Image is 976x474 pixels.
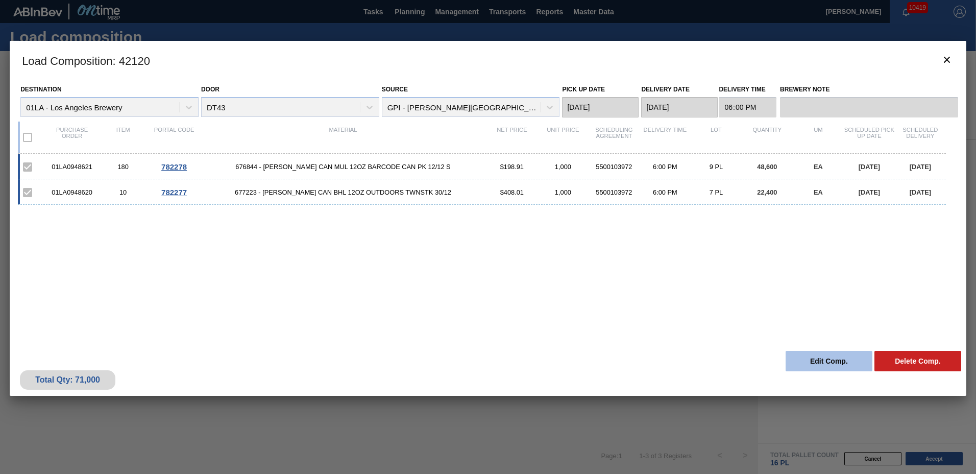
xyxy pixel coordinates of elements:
[486,188,538,196] div: $408.01
[757,188,777,196] span: 22,400
[589,163,640,171] div: 5500103972
[874,351,961,371] button: Delete Comp.
[149,127,200,148] div: Portal code
[200,163,486,171] span: 676844 - CARR CAN MUL 12OZ BARCODE CAN PK 12/12 S
[691,188,742,196] div: 7 PL
[757,163,777,171] span: 48,600
[780,82,958,97] label: Brewery Note
[200,188,486,196] span: 677223 - CARR CAN BHL 12OZ OUTDOORS TWNSTK 30/12
[46,127,97,148] div: Purchase order
[589,188,640,196] div: 5500103972
[46,163,97,171] div: 01LA0948621
[149,162,200,171] div: Go to Order
[161,162,187,171] span: 782278
[719,82,776,97] label: Delivery Time
[562,86,605,93] label: Pick up Date
[910,188,931,196] span: [DATE]
[640,188,691,196] div: 6:00 PM
[589,127,640,148] div: Scheduling Agreement
[486,163,538,171] div: $198.91
[742,127,793,148] div: Quantity
[201,86,219,93] label: Door
[793,127,844,148] div: UM
[161,188,187,197] span: 782277
[200,127,486,148] div: Material
[859,188,880,196] span: [DATE]
[814,188,823,196] span: EA
[814,163,823,171] span: EA
[97,163,149,171] div: 180
[641,86,689,93] label: Delivery Date
[786,351,872,371] button: Edit Comp.
[46,188,97,196] div: 01LA0948620
[641,97,718,117] input: mm/dd/yyyy
[97,188,149,196] div: 10
[640,163,691,171] div: 6:00 PM
[538,127,589,148] div: Unit Price
[910,163,931,171] span: [DATE]
[10,41,966,80] h3: Load Composition : 42120
[691,163,742,171] div: 9 PL
[844,127,895,148] div: Scheduled Pick up Date
[382,86,408,93] label: Source
[562,97,639,117] input: mm/dd/yyyy
[149,188,200,197] div: Go to Order
[538,188,589,196] div: 1,000
[691,127,742,148] div: Lot
[97,127,149,148] div: Item
[20,86,61,93] label: Destination
[486,127,538,148] div: Net Price
[895,127,946,148] div: Scheduled Delivery
[28,375,108,385] div: Total Qty: 71,000
[859,163,880,171] span: [DATE]
[640,127,691,148] div: Delivery Time
[538,163,589,171] div: 1,000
